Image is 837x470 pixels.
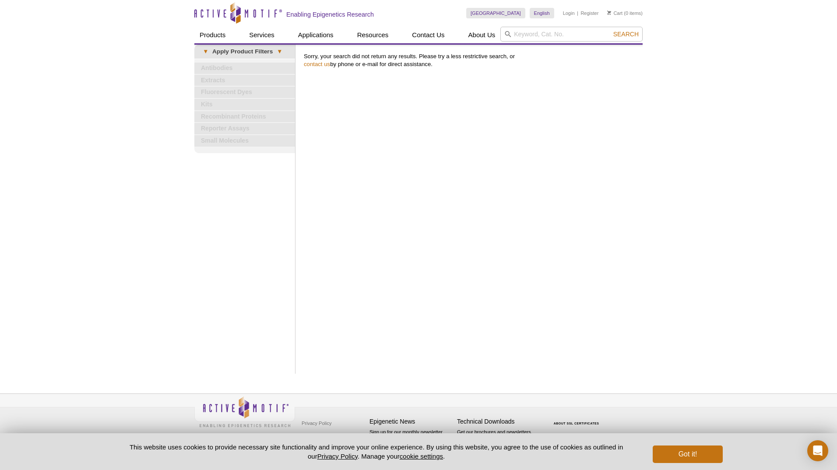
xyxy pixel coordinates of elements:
[611,30,641,38] button: Search
[466,8,525,18] a: [GEOGRAPHIC_DATA]
[194,394,295,429] img: Active Motif,
[114,442,638,461] p: This website uses cookies to provide necessary site functionality and improve your online experie...
[194,87,295,98] a: Fluorescent Dyes
[199,48,212,56] span: ▾
[530,8,554,18] a: English
[607,8,643,18] li: (0 items)
[457,418,540,425] h4: Technical Downloads
[607,11,611,15] img: Your Cart
[400,452,443,460] button: cookie settings
[607,10,622,16] a: Cart
[194,27,231,43] a: Products
[500,27,643,42] input: Keyword, Cat. No.
[194,63,295,74] a: Antibodies
[457,428,540,451] p: Get our brochures and newsletters, or request them by mail.
[554,422,599,425] a: ABOUT SSL CERTIFICATES
[577,8,578,18] li: |
[317,452,358,460] a: Privacy Policy
[653,445,723,463] button: Got it!
[244,27,280,43] a: Services
[463,27,501,43] a: About Us
[613,31,639,38] span: Search
[194,111,295,123] a: Recombinant Proteins
[807,440,828,461] div: Open Intercom Messenger
[299,430,345,443] a: Terms & Conditions
[369,418,453,425] h4: Epigenetic News
[545,409,610,428] table: Click to Verify - This site chose Symantec SSL for secure e-commerce and confidential communicati...
[194,135,295,147] a: Small Molecules
[293,27,339,43] a: Applications
[407,27,450,43] a: Contact Us
[580,10,598,16] a: Register
[194,123,295,134] a: Reporter Assays
[299,417,334,430] a: Privacy Policy
[273,48,286,56] span: ▾
[563,10,575,16] a: Login
[304,61,330,67] a: contact us
[194,99,295,110] a: Kits
[369,428,453,458] p: Sign up for our monthly newsletter highlighting recent publications in the field of epigenetics.
[286,11,374,18] h2: Enabling Epigenetics Research
[352,27,394,43] a: Resources
[194,75,295,86] a: Extracts
[304,53,638,68] p: Sorry, your search did not return any results. Please try a less restrictive search, or by phone ...
[194,45,295,59] a: ▾Apply Product Filters▾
